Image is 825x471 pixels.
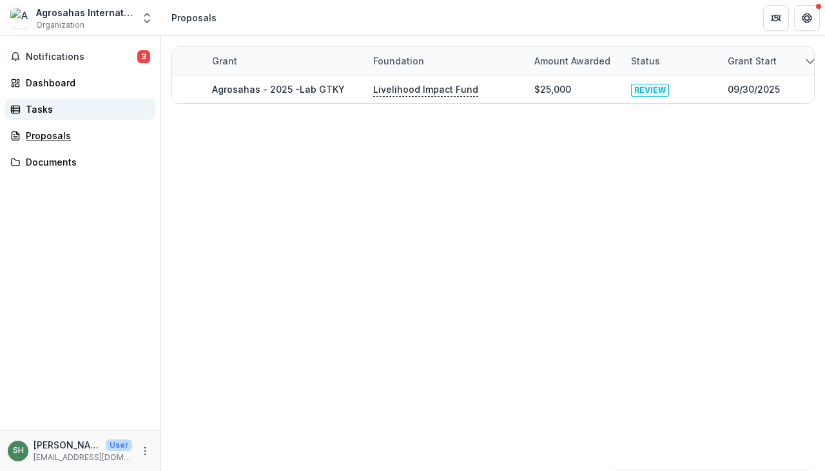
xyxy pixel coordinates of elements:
button: Notifications3 [5,46,155,67]
svg: sorted descending [805,56,815,66]
div: 09/30/2025 [728,82,780,96]
div: Foundation [365,54,432,68]
button: Open entity switcher [138,5,156,31]
a: Agrosahas - 2025 -Lab GTKY [212,84,345,95]
img: Agrosahas International Pvt Ltd [10,8,31,28]
div: Amount awarded [527,54,618,68]
div: Amount awarded [527,47,623,75]
div: Grant start [720,54,784,68]
a: Proposals [5,125,155,146]
a: Documents [5,151,155,173]
button: Partners [763,5,789,31]
div: Status [623,54,668,68]
div: Status [623,47,720,75]
p: User [106,439,132,451]
div: Dashboard [26,76,145,90]
div: Agrosahas International Pvt Ltd [36,6,133,19]
div: Sachin Hanwate [13,447,24,455]
p: [PERSON_NAME] [34,438,101,452]
div: Foundation [365,47,527,75]
div: $25,000 [534,82,571,96]
span: Notifications [26,52,137,62]
div: Grant start [720,47,817,75]
div: Proposals [171,11,217,24]
div: Grant [204,47,365,75]
p: [EMAIL_ADDRESS][DOMAIN_NAME] [34,452,132,463]
div: Grant [204,54,245,68]
div: Proposals [26,129,145,142]
a: Dashboard [5,72,155,93]
span: REVIEW [631,84,669,97]
button: Get Help [794,5,820,31]
button: More [137,443,153,459]
p: Livelihood Impact Fund [373,82,478,97]
span: 3 [137,50,150,63]
nav: breadcrumb [166,8,222,27]
span: Organization [36,19,84,31]
a: Tasks [5,99,155,120]
div: Documents [26,155,145,169]
div: Tasks [26,102,145,116]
